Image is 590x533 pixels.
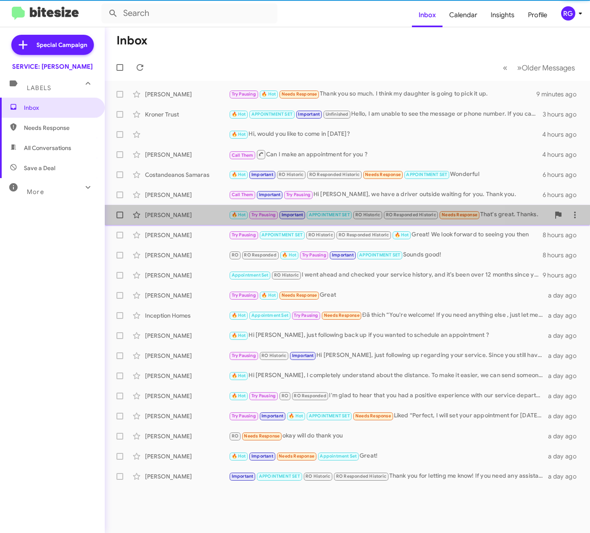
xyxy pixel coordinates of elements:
[36,41,87,49] span: Special Campaign
[547,392,583,400] div: a day ago
[282,212,303,217] span: Important
[232,313,246,318] span: 🔥 Hot
[359,252,400,258] span: APPOINTMENT SET
[309,413,350,419] span: APPOINTMENT SET
[24,164,55,172] span: Save a Deal
[289,413,303,419] span: 🔥 Hot
[229,310,547,320] div: Đã thích “You're welcome! If you need anything else , just let me know. Have a great day!”
[536,90,583,98] div: 9 minutes ago
[232,453,246,459] span: 🔥 Hot
[336,473,386,479] span: RO Responded Historic
[232,111,246,117] span: 🔥 Hot
[145,331,229,340] div: [PERSON_NAME]
[232,172,246,177] span: 🔥 Hot
[101,3,277,23] input: Search
[232,212,246,217] span: 🔥 Hot
[305,473,330,479] span: RO Historic
[286,192,311,197] span: Try Pausing
[547,331,583,340] div: a day ago
[412,3,442,27] a: Inbox
[503,62,507,73] span: «
[261,353,286,358] span: RO Historic
[229,351,547,360] div: Hi [PERSON_NAME], just following up regarding your service. Since you still have your Pre-Paid Ma...
[232,373,246,378] span: 🔥 Hot
[229,431,547,441] div: okay will do thank you
[145,392,229,400] div: [PERSON_NAME]
[309,172,360,177] span: RO Responded Historic
[547,472,583,481] div: a day ago
[251,313,288,318] span: Appointment Set
[542,150,583,159] div: 4 hours ago
[365,172,401,177] span: Needs Response
[145,211,229,219] div: [PERSON_NAME]
[339,232,389,238] span: RO Responded Historic
[547,352,583,360] div: a day ago
[251,212,276,217] span: Try Pausing
[512,59,580,76] button: Next
[521,3,554,27] span: Profile
[355,212,380,217] span: RO Historic
[145,191,229,199] div: [PERSON_NAME]
[24,103,95,112] span: Inbox
[547,412,583,420] div: a day ago
[229,210,550,220] div: That's great. Thanks.
[517,62,522,73] span: »
[561,6,575,21] div: RG
[543,171,583,179] div: 6 hours ago
[309,212,350,217] span: APPOINTMENT SET
[145,372,229,380] div: [PERSON_NAME]
[294,393,326,398] span: RO Responded
[145,311,229,320] div: Inception Homes
[326,111,349,117] span: Unfinished
[145,452,229,461] div: [PERSON_NAME]
[298,111,320,117] span: Important
[145,352,229,360] div: [PERSON_NAME]
[229,89,536,99] div: Thank you so much. I think my daughter is going to pick it up.
[24,124,95,132] span: Needs Response
[229,411,547,421] div: Liked “Perfect, I will set your appointment for [DATE] 1:00pm”
[145,171,229,179] div: Costandeanos Samaras
[232,333,246,338] span: 🔥 Hot
[232,153,254,158] span: Call Them
[547,452,583,461] div: a day ago
[259,473,300,479] span: APPOINTMENT SET
[274,272,299,278] span: RO Historic
[232,433,238,439] span: RO
[145,291,229,300] div: [PERSON_NAME]
[251,393,276,398] span: Try Pausing
[292,353,314,358] span: Important
[543,251,583,259] div: 8 hours ago
[498,59,512,76] button: Previous
[229,451,547,461] div: Great!
[229,129,542,139] div: Hi, would you like to come in [DATE]?
[542,130,583,139] div: 4 hours ago
[229,270,543,280] div: I went ahead and checked your service history, and it’s been over 12 months since your last visit...
[261,232,303,238] span: APPOINTMENT SET
[279,172,303,177] span: RO Historic
[543,271,583,279] div: 9 hours ago
[484,3,521,27] a: Insights
[355,413,391,419] span: Needs Response
[498,59,580,76] nav: Page navigation example
[442,212,477,217] span: Needs Response
[543,110,583,119] div: 3 hours ago
[145,150,229,159] div: [PERSON_NAME]
[522,63,575,72] span: Older Messages
[232,272,269,278] span: Appointment Set
[145,412,229,420] div: [PERSON_NAME]
[442,3,484,27] span: Calendar
[229,230,543,240] div: Great! We look forward to seeing you then
[543,231,583,239] div: 8 hours ago
[547,311,583,320] div: a day ago
[547,432,583,440] div: a day ago
[229,371,547,380] div: Hi [PERSON_NAME], I completely understand about the distance. To make it easier, we can send some...
[547,372,583,380] div: a day ago
[232,393,246,398] span: 🔥 Hot
[282,91,317,97] span: Needs Response
[229,331,547,340] div: Hi [PERSON_NAME], just following back up if you wanted to schedule an appointment ?
[145,472,229,481] div: [PERSON_NAME]
[232,132,246,137] span: 🔥 Hot
[251,453,273,459] span: Important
